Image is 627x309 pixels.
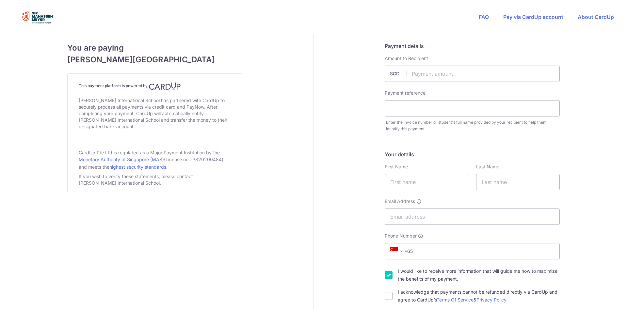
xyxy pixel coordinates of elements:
[149,82,181,90] img: CardUp
[385,42,560,50] h5: Payment details
[79,172,231,188] div: If you wish to verify these statements, please contact [PERSON_NAME] International School.
[79,82,231,90] h4: This payment platform is powered by
[437,297,474,302] a: Terms Of Service
[385,90,426,96] label: Payment reference
[476,163,499,170] label: Last Name
[479,14,489,20] a: FAQ
[385,209,560,225] input: Email address
[385,150,560,158] h5: Your details
[390,70,407,77] span: SGD
[385,55,428,62] label: Amount to Recipient
[578,14,614,20] a: About CardUp
[388,247,417,255] span: +65
[398,288,560,304] label: I acknowledge that payments cannot be refunded directly via CardUp and agree to CardUp’s &
[385,198,415,205] span: Email Address
[385,66,560,82] input: Payment amount
[385,163,408,170] label: First Name
[398,267,560,283] label: I would like to receive more information that will guide me how to maximize the benefits of my pa...
[79,147,231,172] div: CardUp Pte Ltd is regulated as a Major Payment Institution by (License no.: PS20200484) and meets...
[109,164,166,170] a: highest security standards
[79,96,231,131] div: [PERSON_NAME] International School has partnered with CardUp to securely process all payments via...
[67,54,242,66] span: [PERSON_NAME][GEOGRAPHIC_DATA]
[386,119,560,132] div: Enter the invoice number or student's full name provided by your recipient to help them identify ...
[385,233,417,239] span: Phone Number
[476,174,560,190] input: Last name
[476,297,506,302] a: Privacy Policy
[67,42,242,54] span: You are paying
[390,247,406,255] span: +65
[503,14,563,20] a: Pay via CardUp account
[385,174,468,190] input: First name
